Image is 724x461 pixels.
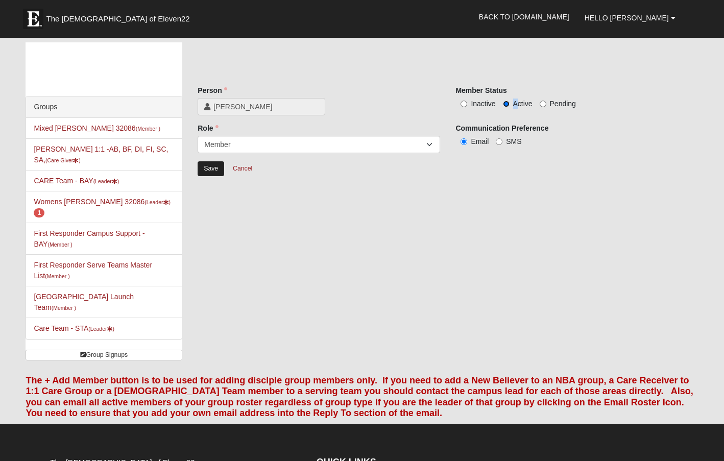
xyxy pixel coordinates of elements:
span: Inactive [471,100,495,108]
a: Hello [PERSON_NAME] [577,5,683,31]
a: Care Team - STA(Leader) [34,324,114,332]
a: Group Signups [26,350,182,360]
a: The [DEMOGRAPHIC_DATA] of Eleven22 [18,4,222,29]
span: Hello [PERSON_NAME] [585,14,669,22]
span: number of pending members [34,208,44,217]
img: Eleven22 logo [23,9,43,29]
small: (Leader ) [144,199,171,205]
label: Member Status [455,85,506,95]
small: (Member ) [45,273,69,279]
a: First Responder Serve Teams Master List(Member ) [34,261,152,280]
a: Mixed [PERSON_NAME] 32086(Member ) [34,124,160,132]
a: [PERSON_NAME] 1:1 -AB, BF, DI, FI, SC, SA,(Care Giver) [34,145,168,164]
small: (Member ) [136,126,160,132]
a: First Responder Campus Support - BAY(Member ) [34,229,144,248]
div: Groups [26,96,182,118]
span: The [DEMOGRAPHIC_DATA] of Eleven22 [46,14,189,24]
input: Email [461,138,467,145]
input: Active [503,101,510,107]
span: Email [471,137,489,145]
small: (Member ) [52,305,76,311]
a: [GEOGRAPHIC_DATA] Launch Team(Member ) [34,293,134,311]
input: Pending [540,101,546,107]
span: [PERSON_NAME] [213,102,319,112]
input: SMS [496,138,502,145]
small: (Leader ) [93,178,119,184]
font: The + Add Member button is to be used for adding disciple group members only. If you need to add ... [26,375,693,419]
input: Alt+s [198,161,224,176]
input: Inactive [461,101,467,107]
a: Womens [PERSON_NAME] 32086(Leader) 1 [34,198,171,216]
small: (Member ) [47,241,72,248]
label: Role [198,123,218,133]
a: Cancel [226,161,259,177]
label: Person [198,85,227,95]
small: (Care Giver ) [45,157,81,163]
small: (Leader ) [88,326,114,332]
label: Communication Preference [455,123,548,133]
a: CARE Team - BAY(Leader) [34,177,119,185]
a: Back to [DOMAIN_NAME] [471,4,577,30]
span: Active [513,100,533,108]
span: SMS [506,137,521,145]
span: Pending [550,100,576,108]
